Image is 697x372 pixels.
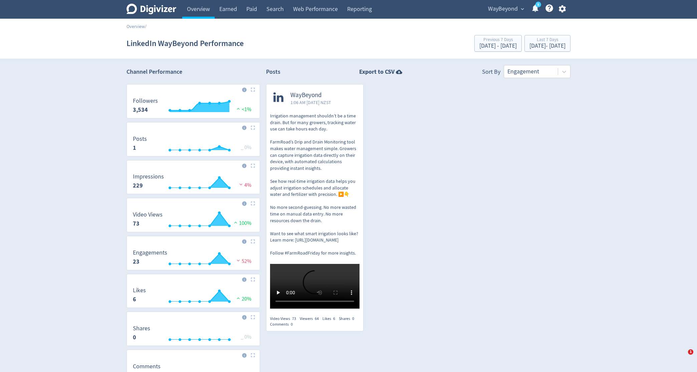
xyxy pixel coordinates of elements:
[232,220,251,227] span: 100%
[130,325,257,343] svg: Shares 0
[145,23,147,29] span: /
[251,353,255,357] img: Placeholder
[251,239,255,244] img: Placeholder
[133,287,146,294] dt: Likes
[127,23,145,29] a: Overview
[133,144,136,152] strong: 1
[133,295,136,303] strong: 6
[130,212,257,229] svg: Video Views 73
[529,43,565,49] div: [DATE] - [DATE]
[339,316,358,322] div: Shares
[270,113,360,257] p: Irrigation management shouldn’t be a time drain. But for many growers, tracking water use can tak...
[674,349,690,365] iframe: Intercom live chat
[130,250,257,267] svg: Engagements 23
[292,316,296,321] span: 73
[235,258,242,263] img: negative-performance.svg
[133,220,140,228] strong: 73
[133,106,148,114] strong: 3,534
[133,173,164,180] dt: Impressions
[251,201,255,206] img: Placeholder
[251,163,255,168] img: Placeholder
[133,97,158,105] dt: Followers
[479,37,517,43] div: Previous 7 Days
[133,135,147,143] dt: Posts
[482,68,500,78] div: Sort By
[133,325,150,332] dt: Shares
[238,182,251,189] span: 4%
[290,91,331,99] span: WayBeyond
[519,6,525,12] span: expand_more
[127,33,244,54] h1: LinkedIn WayBeyond Performance
[266,68,280,78] h2: Posts
[486,4,526,14] button: WayBeyond
[359,68,395,76] strong: Export to CSV
[235,106,242,111] img: positive-performance.svg
[488,4,518,14] span: WayBeyond
[133,249,167,257] dt: Engagements
[688,349,693,355] span: 1
[529,37,565,43] div: Last 7 Days
[130,136,257,153] svg: Posts 1
[235,258,251,265] span: 52%
[524,35,570,52] button: Last 7 Days[DATE]- [DATE]
[130,98,257,115] svg: Followers 3,534
[474,35,522,52] button: Previous 7 Days[DATE] - [DATE]
[241,334,251,340] span: _ 0%
[270,316,300,322] div: Video Views
[352,316,354,321] span: 0
[235,296,251,302] span: 20%
[127,68,260,76] h2: Channel Performance
[133,333,136,341] strong: 0
[333,316,335,321] span: 6
[266,84,363,311] a: WayBeyond1:06 AM [DATE] NZSTIrrigation management shouldn’t be a time drain. But for many growers...
[251,315,255,319] img: Placeholder
[130,287,257,305] svg: Likes 6
[235,106,251,113] span: <1%
[535,2,541,7] a: 5
[251,125,255,130] img: Placeholder
[315,316,319,321] span: 64
[232,220,239,225] img: positive-performance.svg
[479,43,517,49] div: [DATE] - [DATE]
[241,144,251,151] span: _ 0%
[290,99,331,106] span: 1:06 AM [DATE] NZST
[322,316,339,322] div: Likes
[133,363,161,370] dt: Comments
[251,87,255,92] img: Placeholder
[300,316,322,322] div: Viewers
[238,182,244,187] img: negative-performance.svg
[133,258,140,266] strong: 23
[133,181,143,190] strong: 229
[251,277,255,282] img: Placeholder
[130,173,257,191] svg: Impressions 229
[537,2,539,7] text: 5
[270,322,296,327] div: Comments
[291,322,293,327] span: 0
[133,211,163,219] dt: Video Views
[235,296,242,301] img: positive-performance.svg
